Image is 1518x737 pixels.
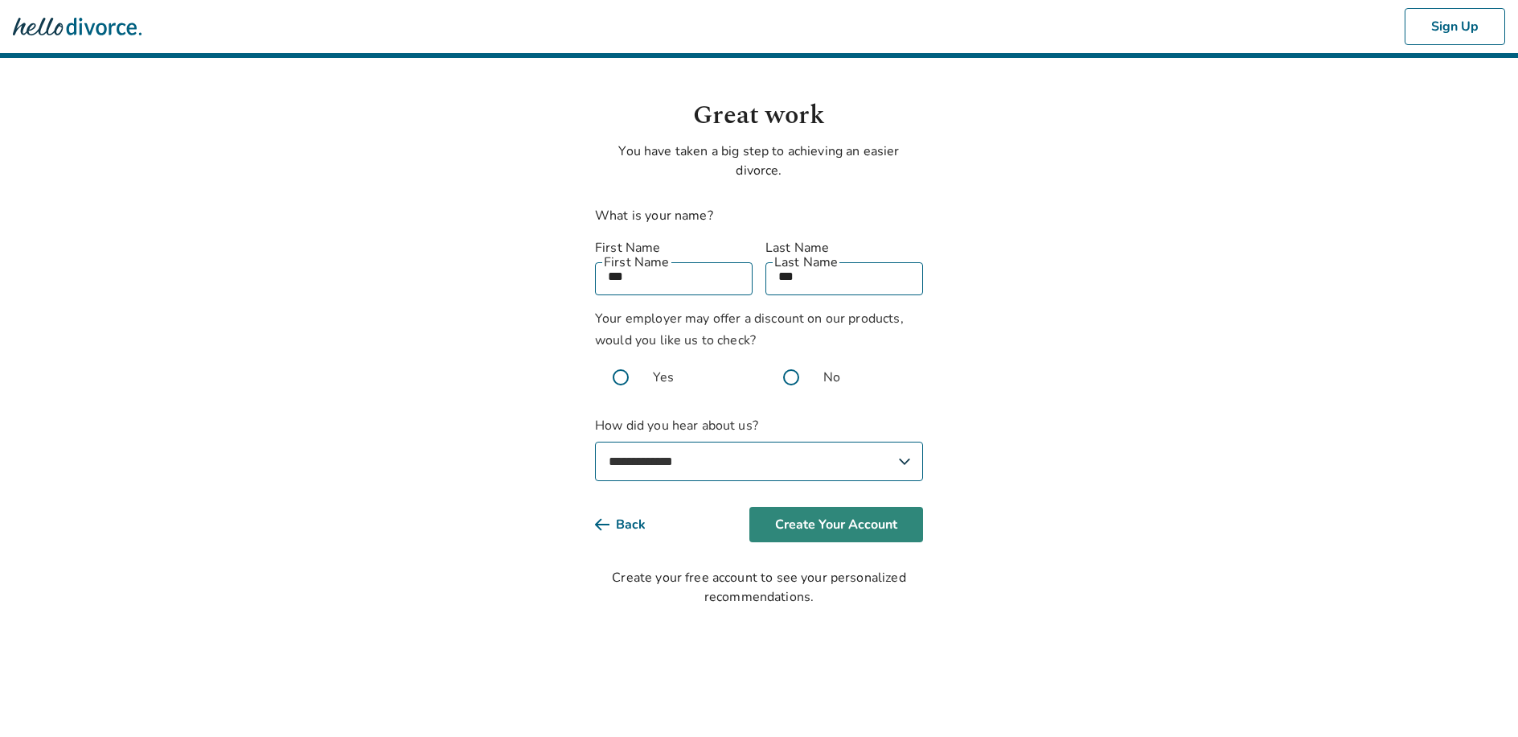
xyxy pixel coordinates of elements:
label: First Name [595,238,753,257]
div: Create your free account to see your personalized recommendations. [595,568,923,607]
label: What is your name? [595,207,713,224]
label: Last Name [765,238,923,257]
p: You have taken a big step to achieving an easier divorce. [595,142,923,180]
iframe: Chat Widget [1438,660,1518,737]
button: Back [595,507,671,542]
img: Hello Divorce Logo [13,10,142,43]
button: Sign Up [1405,8,1505,45]
label: How did you hear about us? [595,416,923,481]
span: No [823,368,840,387]
span: Yes [653,368,674,387]
span: Your employer may offer a discount on our products, would you like us to check? [595,310,904,349]
select: How did you hear about us? [595,442,923,481]
button: Create Your Account [749,507,923,542]
h1: Great work [595,97,923,135]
